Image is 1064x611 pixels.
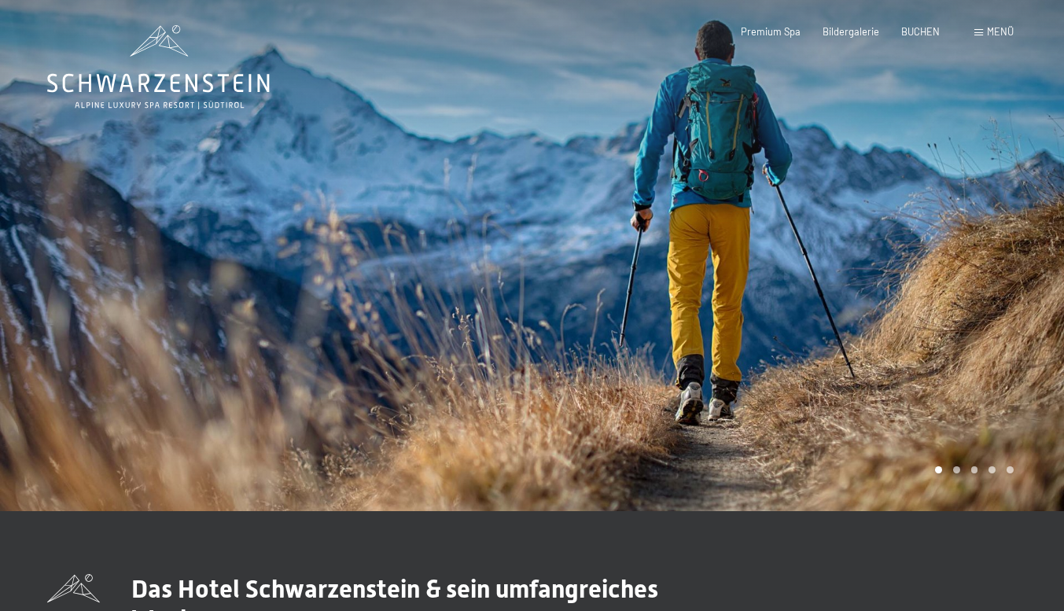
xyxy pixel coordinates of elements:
div: Carousel Pagination [930,466,1014,473]
span: Menü [987,25,1014,38]
div: Carousel Page 1 (Current Slide) [935,466,942,473]
a: BUCHEN [901,25,940,38]
div: Carousel Page 3 [971,466,978,473]
div: Carousel Page 4 [989,466,996,473]
div: Carousel Page 2 [953,466,960,473]
a: Bildergalerie [823,25,879,38]
div: Carousel Page 5 [1007,466,1014,473]
a: Premium Spa [741,25,801,38]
